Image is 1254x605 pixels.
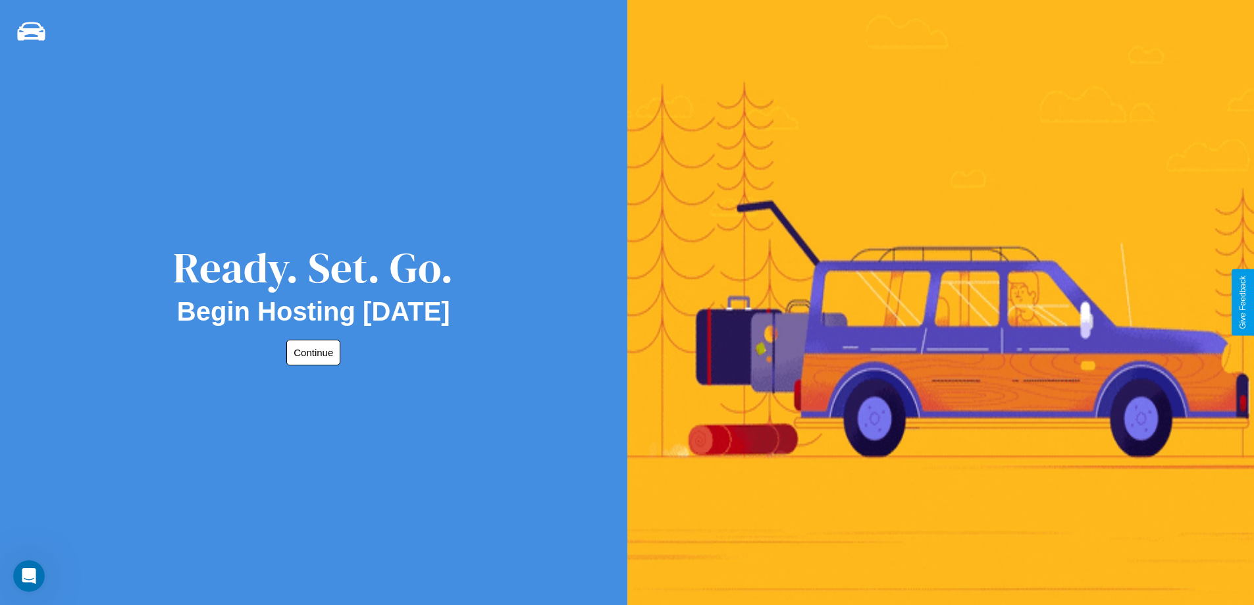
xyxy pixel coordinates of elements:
iframe: Intercom live chat [13,560,45,592]
div: Ready. Set. Go. [173,238,454,297]
div: Give Feedback [1238,276,1247,329]
h2: Begin Hosting [DATE] [177,297,450,327]
button: Continue [286,340,340,365]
